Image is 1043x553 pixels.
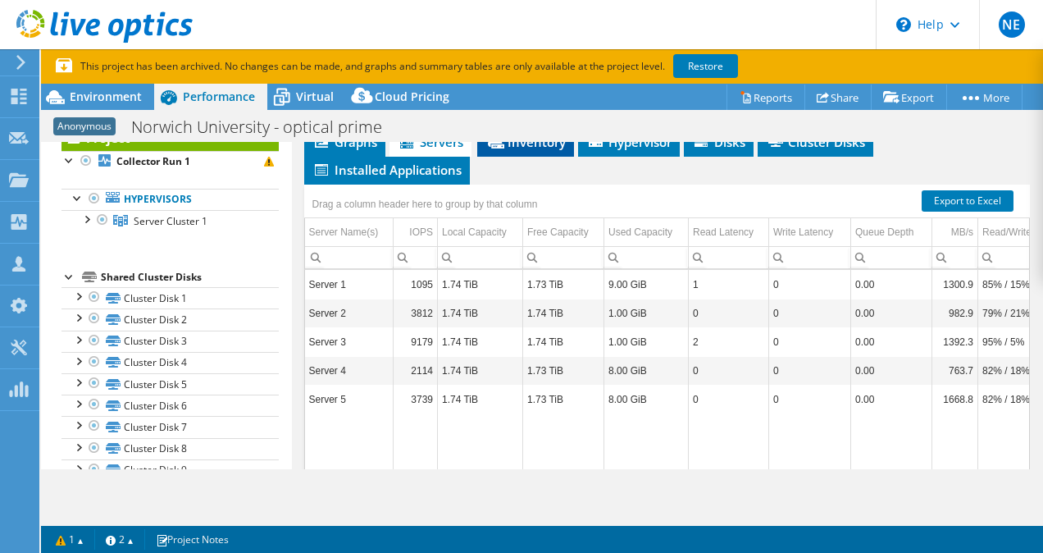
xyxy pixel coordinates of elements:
div: Drag a column header here to group by that column [308,193,542,216]
span: Cluster Disks [766,134,865,150]
td: Local Capacity Column [438,218,523,247]
a: Collector Run 1 [61,151,279,172]
a: Cluster Disk 1 [61,287,279,308]
span: Performance [183,89,255,104]
a: Hypervisors [61,189,279,210]
td: Column Queue Depth, Value 0.00 [851,299,932,327]
td: Column Server Name(s), Value Server 4 [305,356,394,385]
td: Column Free Capacity, Value 1.73 TiB [523,356,604,385]
a: Cluster Disk 4 [61,352,279,373]
div: Data grid [304,185,1031,533]
td: Column Queue Depth, Value 0.00 [851,385,932,414]
td: Column IOPS, Value 3812 [394,299,438,327]
td: Column Write Latency, Value 0 [769,385,851,414]
div: Local Capacity [442,222,507,242]
td: Free Capacity Column [523,218,604,247]
a: Restore [673,54,738,78]
td: Column Queue Depth, Filter cell [851,246,932,268]
td: Column Server Name(s), Value Server 5 [305,385,394,414]
td: Column Used Capacity, Filter cell [604,246,689,268]
span: Graphs [312,134,377,150]
div: Used Capacity [608,222,672,242]
span: Hypervisor [586,134,672,150]
td: Column Write Latency, Filter cell [769,246,851,268]
td: Column Free Capacity, Filter cell [523,246,604,268]
td: Column Used Capacity, Value 1.00 GiB [604,299,689,327]
td: Write Latency Column [769,218,851,247]
p: This project has been archived. No changes can be made, and graphs and summary tables are only av... [56,57,859,75]
td: Column Local Capacity, Value 1.74 TiB [438,299,523,327]
span: Server Cluster 1 [134,214,207,228]
td: Column Local Capacity, Value 1.74 TiB [438,356,523,385]
b: Collector Run 1 [116,154,190,168]
td: Column MB/s, Value 1300.9 [932,270,978,299]
span: Anonymous [53,117,116,135]
td: Column Used Capacity, Value 1.00 GiB [604,327,689,356]
td: Column Local Capacity, Value 1.74 TiB [438,270,523,299]
div: Write Latency [773,222,833,242]
td: IOPS Column [394,218,438,247]
a: Cluster Disk 2 [61,308,279,330]
td: Server Name(s) Column [305,218,394,247]
td: Column Server Name(s), Value Server 3 [305,327,394,356]
td: Column Read Latency, Value 0 [689,385,769,414]
a: Cluster Disk 7 [61,416,279,437]
a: Cluster Disk 8 [61,438,279,459]
h1: Norwich University - optical prime [124,118,408,136]
a: Share [804,85,872,110]
td: Column Free Capacity, Value 1.73 TiB [523,270,604,299]
span: Cloud Pricing [375,89,449,104]
td: Column MB/s, Filter cell [932,246,978,268]
span: Installed Applications [312,162,462,178]
td: Column Read Latency, Value 2 [689,327,769,356]
td: Column Local Capacity, Filter cell [438,246,523,268]
td: Column Write Latency, Value 0 [769,270,851,299]
td: Column Free Capacity, Value 1.74 TiB [523,299,604,327]
td: Read Latency Column [689,218,769,247]
td: Column Free Capacity, Value 1.74 TiB [523,327,604,356]
td: Column Queue Depth, Value 0.00 [851,270,932,299]
td: Column Queue Depth, Value 0.00 [851,356,932,385]
div: IOPS [409,222,433,242]
td: Column Queue Depth, Value 0.00 [851,327,932,356]
td: Column Read Latency, Value 1 [689,270,769,299]
td: Column Server Name(s), Value Server 2 [305,299,394,327]
td: Column IOPS, Value 9179 [394,327,438,356]
td: Column Write Latency, Value 0 [769,299,851,327]
div: Server Name(s) [309,222,379,242]
td: Column Read Latency, Value 0 [689,299,769,327]
span: Disks [692,134,745,150]
span: Virtual [296,89,334,104]
div: Queue Depth [855,222,913,242]
span: Inventory [485,134,566,150]
td: Column Read Latency, Filter cell [689,246,769,268]
td: Column Local Capacity, Value 1.74 TiB [438,385,523,414]
a: Cluster Disk 9 [61,459,279,481]
div: MB/s [951,222,973,242]
div: Shared Cluster Disks [101,267,279,287]
td: Column Server Name(s), Value Server 1 [305,270,394,299]
td: Column Local Capacity, Value 1.74 TiB [438,327,523,356]
a: Cluster Disk 5 [61,373,279,395]
a: Cluster Disk 3 [61,331,279,352]
a: 1 [44,529,95,550]
a: Export [871,85,947,110]
td: Column Write Latency, Value 0 [769,327,851,356]
td: Column Free Capacity, Value 1.73 TiB [523,385,604,414]
td: Column MB/s, Value 1392.3 [932,327,978,356]
a: Export to Excel [922,190,1013,212]
span: Environment [70,89,142,104]
a: Project Notes [144,529,240,550]
td: Queue Depth Column [851,218,932,247]
td: Column IOPS, Value 3739 [394,385,438,414]
td: Column Used Capacity, Value 9.00 GiB [604,270,689,299]
svg: \n [896,17,911,32]
a: Cluster Disk 6 [61,395,279,416]
div: Free Capacity [527,222,589,242]
td: Column Used Capacity, Value 8.00 GiB [604,356,689,385]
span: Servers [398,134,463,150]
td: MB/s Column [932,218,978,247]
td: Column Used Capacity, Value 8.00 GiB [604,385,689,414]
div: Read Latency [693,222,754,242]
a: Reports [726,85,805,110]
